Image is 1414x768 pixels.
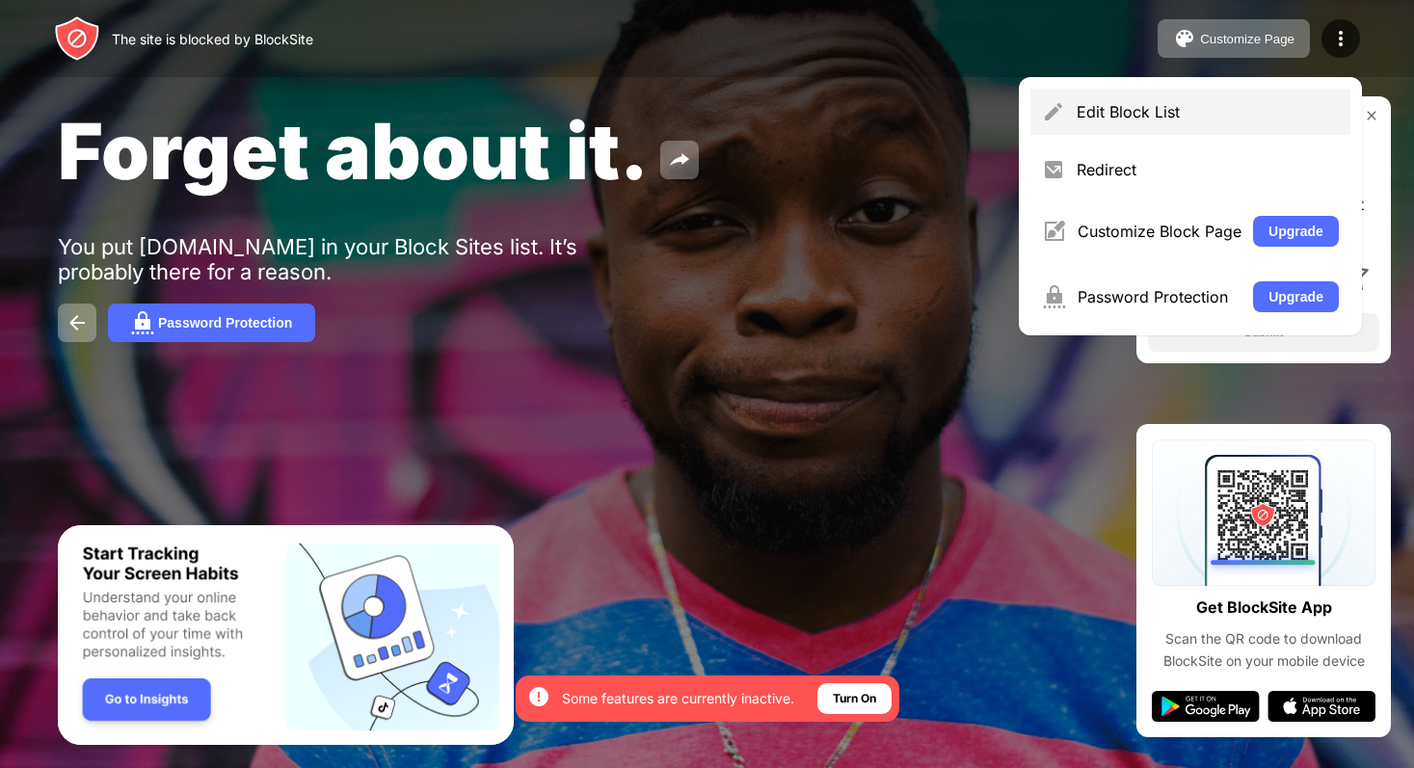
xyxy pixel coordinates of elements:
div: The site is blocked by BlockSite [112,31,313,47]
img: back.svg [66,311,89,334]
button: Password Protection [108,304,315,342]
div: Redirect [1077,160,1339,179]
img: share.svg [668,148,691,172]
img: error-circle-white.svg [527,685,550,708]
img: menu-password.svg [1042,285,1066,308]
img: app-store.svg [1267,691,1375,722]
div: Some features are currently inactive. [562,689,794,708]
div: Turn On [833,689,876,708]
img: header-logo.svg [54,15,100,62]
img: rate-us-close.svg [1364,108,1379,123]
img: pallet.svg [1173,27,1196,50]
img: menu-customize.svg [1042,220,1066,243]
img: google-play.svg [1152,691,1260,722]
span: Forget about it. [58,104,649,198]
iframe: Banner [58,525,514,746]
button: Upgrade [1253,216,1339,247]
div: Password Protection [158,315,292,331]
div: Password Protection [1078,287,1241,306]
div: Customize Page [1200,32,1294,46]
img: menu-icon.svg [1329,27,1352,50]
img: menu-pencil.svg [1042,100,1065,123]
div: Edit Block List [1077,102,1339,121]
div: Scan the QR code to download BlockSite on your mobile device [1152,628,1375,672]
img: password.svg [131,311,154,334]
div: You put [DOMAIN_NAME] in your Block Sites list. It’s probably there for a reason. [58,234,654,284]
div: Get BlockSite App [1196,594,1332,622]
button: Upgrade [1253,281,1339,312]
img: menu-redirect.svg [1042,158,1065,181]
button: Customize Page [1158,19,1310,58]
img: qrcode.svg [1152,439,1375,586]
div: Customize Block Page [1078,222,1241,241]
